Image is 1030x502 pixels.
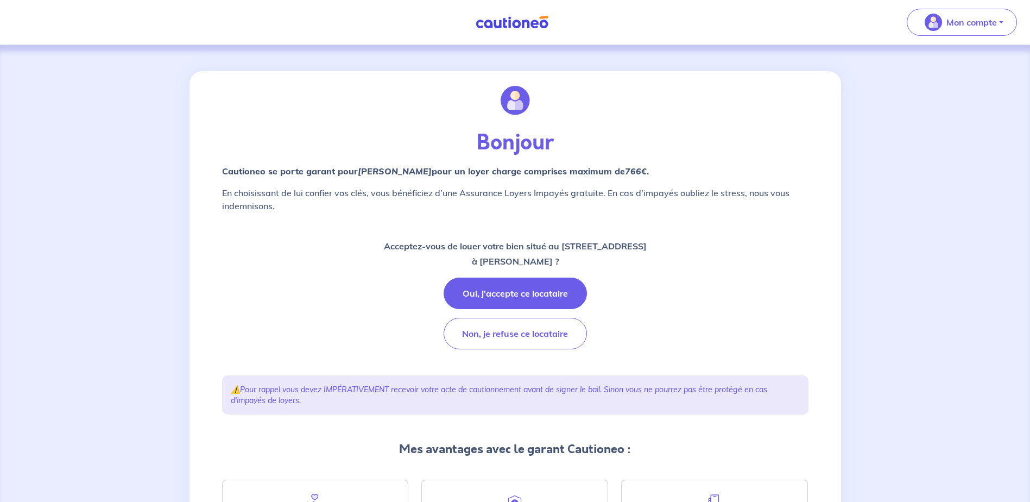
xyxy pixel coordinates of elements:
button: Oui, j'accepte ce locataire [444,278,587,309]
p: ⚠️ [231,384,800,406]
em: Pour rappel vous devez IMPÉRATIVEMENT recevoir votre acte de cautionnement avant de signer le bai... [231,385,767,405]
p: Mes avantages avec le garant Cautioneo : [222,441,808,458]
button: Non, je refuse ce locataire [444,318,587,349]
em: 766€ [625,166,647,177]
p: Acceptez-vous de louer votre bien situé au [STREET_ADDRESS] à [PERSON_NAME] ? [384,239,647,269]
p: En choisissant de lui confier vos clés, vous bénéficiez d’une Assurance Loyers Impayés gratuite. ... [222,186,808,212]
img: illu_account_valid_menu.svg [925,14,942,31]
p: Mon compte [946,16,997,29]
img: Cautioneo [471,16,553,29]
p: Bonjour [222,130,808,156]
button: illu_account_valid_menu.svgMon compte [907,9,1017,36]
strong: Cautioneo se porte garant pour pour un loyer charge comprises maximum de . [222,166,649,177]
em: [PERSON_NAME] [358,166,432,177]
img: illu_account.svg [501,86,530,115]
